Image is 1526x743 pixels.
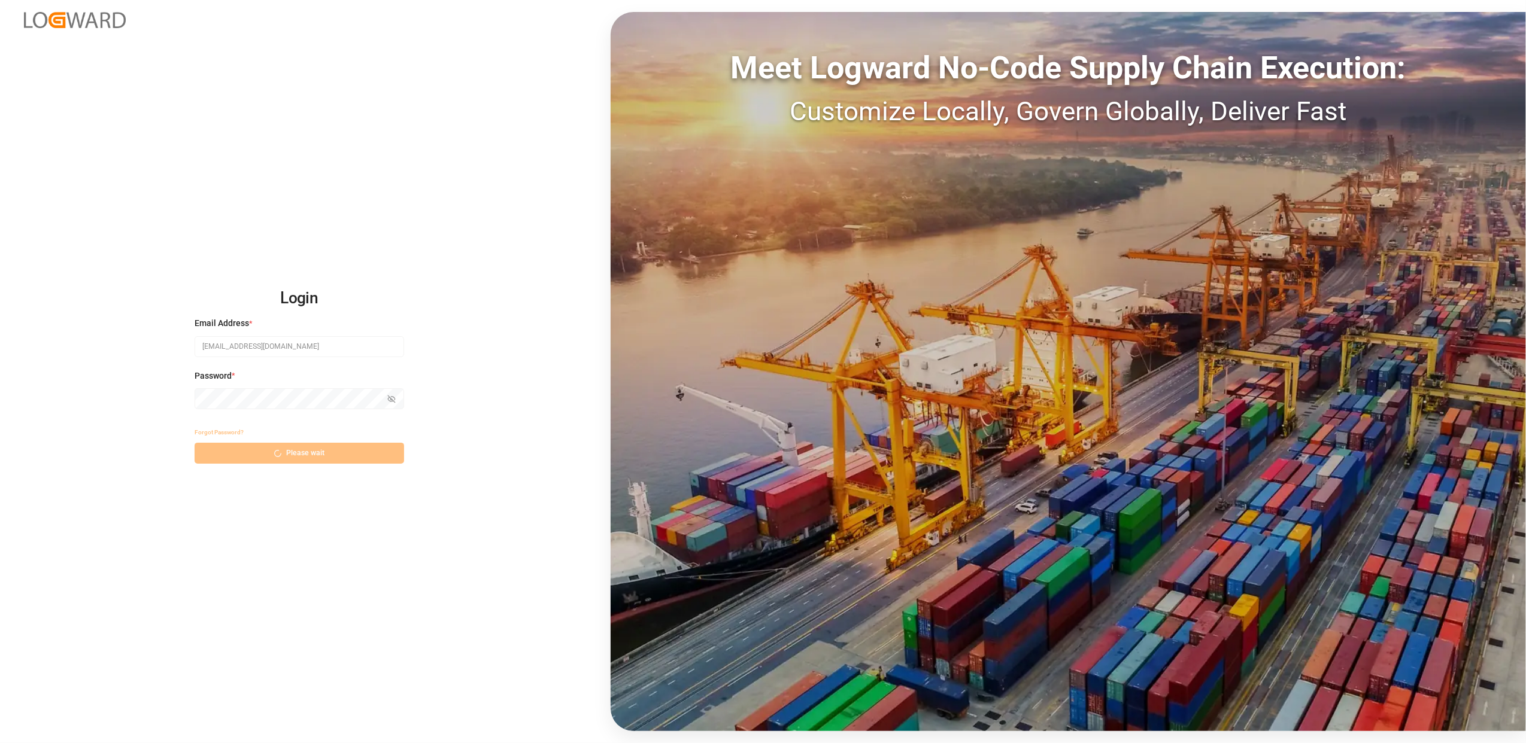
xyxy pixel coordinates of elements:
[24,12,126,28] img: Logward_new_orange.png
[195,279,404,318] h2: Login
[195,317,249,330] span: Email Address
[195,370,232,382] span: Password
[611,45,1526,92] div: Meet Logward No-Code Supply Chain Execution:
[611,92,1526,131] div: Customize Locally, Govern Globally, Deliver Fast
[195,336,404,357] input: Enter your email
